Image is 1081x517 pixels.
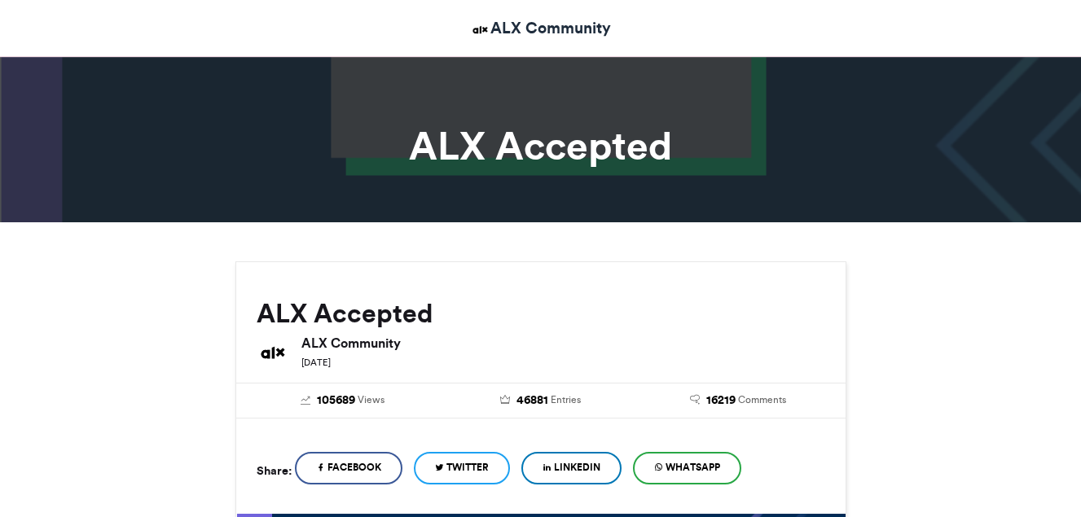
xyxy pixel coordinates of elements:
a: ALX Community [470,16,611,40]
h5: Share: [257,460,292,481]
span: Twitter [446,460,489,475]
span: Facebook [327,460,381,475]
a: LinkedIn [521,452,622,484]
small: [DATE] [301,357,331,368]
a: WhatsApp [633,452,741,484]
span: 16219 [706,392,736,410]
a: Twitter [414,452,510,484]
span: 46881 [516,392,548,410]
span: LinkedIn [554,460,600,475]
span: Views [358,392,385,407]
a: 105689 Views [257,392,430,410]
span: WhatsApp [666,460,720,475]
h2: ALX Accepted [257,299,825,328]
h6: ALX Community [301,336,825,349]
a: Facebook [295,452,402,484]
span: Entries [551,392,581,407]
a: 16219 Comments [652,392,825,410]
img: ALX Community [257,336,289,369]
span: 105689 [317,392,355,410]
a: 46881 Entries [454,392,627,410]
span: Comments [738,392,786,407]
h1: ALX Accepted [89,126,993,165]
img: ALX Community [470,20,490,40]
